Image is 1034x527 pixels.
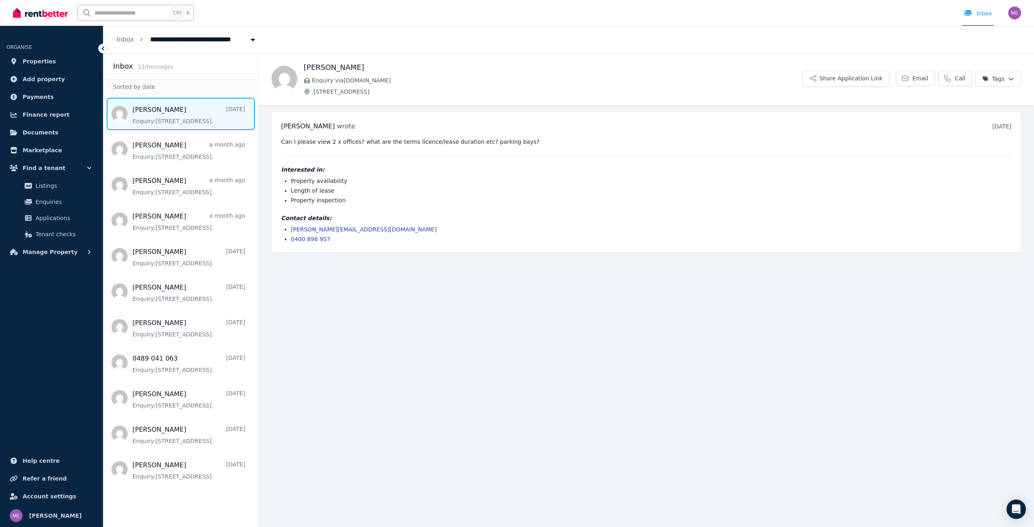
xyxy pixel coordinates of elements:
[6,160,97,176] button: Find a tenant
[23,163,65,173] span: Find a tenant
[132,212,245,232] a: [PERSON_NAME]a month agoEnquiry:[STREET_ADDRESS].
[132,105,245,125] a: [PERSON_NAME][DATE]Enquiry:[STREET_ADDRESS].
[132,141,245,161] a: [PERSON_NAME]a month agoEnquiry:[STREET_ADDRESS].
[6,124,97,141] a: Documents
[23,491,76,501] span: Account settings
[132,318,245,338] a: [PERSON_NAME][DATE]Enquiry:[STREET_ADDRESS].
[187,10,189,16] span: k
[291,196,1011,204] li: Property inspection
[896,71,935,86] a: Email
[982,75,1005,83] span: Tags
[281,138,1011,146] pre: Can I please view 2 x offices? what are the terms licence/lease duration etc? parking bays?
[802,71,889,87] button: Share Application Link
[6,107,97,123] a: Finance report
[103,94,258,489] nav: Message list
[116,36,134,43] a: Inbox
[281,214,1011,222] h4: Contact details:
[1008,6,1021,19] img: Monique Everton
[291,177,1011,185] li: Property availability
[291,236,330,242] a: 0400 898 957
[13,7,68,19] img: RentBetter
[312,76,802,84] span: Enquiry via [DOMAIN_NAME]
[6,244,97,260] button: Manage Property
[6,488,97,504] a: Account settings
[138,63,173,70] span: 11 message s
[304,62,802,73] h1: [PERSON_NAME]
[23,456,60,466] span: Help centre
[132,247,245,267] a: [PERSON_NAME][DATE]Enquiry:[STREET_ADDRESS].
[36,213,90,223] span: Applications
[912,74,928,82] span: Email
[113,61,133,72] h2: Inbox
[36,229,90,239] span: Tenant checks
[23,474,67,483] span: Refer a friend
[10,194,93,210] a: Enquiries
[6,53,97,69] a: Properties
[23,57,56,66] span: Properties
[29,511,82,521] span: [PERSON_NAME]
[10,178,93,194] a: Listings
[132,176,245,196] a: [PERSON_NAME]a month agoEnquiry:[STREET_ADDRESS].
[171,8,183,18] span: Ctrl
[103,79,258,94] div: Sorted by date
[281,122,335,130] span: [PERSON_NAME]
[23,74,65,84] span: Add property
[337,122,355,130] span: wrote
[103,26,270,53] nav: Breadcrumb
[6,453,97,469] a: Help centre
[1007,500,1026,519] div: Open Intercom Messenger
[132,283,245,303] a: [PERSON_NAME][DATE]Enquiry:[STREET_ADDRESS].
[955,74,965,82] span: Call
[291,226,437,233] a: [PERSON_NAME][EMAIL_ADDRESS][DOMAIN_NAME]
[281,166,1011,174] h4: Interested in:
[6,71,97,87] a: Add property
[964,9,992,17] div: Inbox
[6,470,97,487] a: Refer a friend
[10,226,93,242] a: Tenant checks
[6,89,97,105] a: Payments
[132,425,245,445] a: [PERSON_NAME][DATE]Enquiry:[STREET_ADDRESS].
[36,197,90,207] span: Enquiries
[313,88,802,96] span: [STREET_ADDRESS]
[6,44,32,50] span: ORGANISE
[6,142,97,158] a: Marketplace
[36,181,90,191] span: Listings
[938,71,972,86] a: Call
[975,71,1021,87] button: Tags
[132,354,245,374] a: 0489 041 063[DATE]Enquiry:[STREET_ADDRESS].
[23,145,62,155] span: Marketplace
[10,210,93,226] a: Applications
[132,460,245,481] a: [PERSON_NAME][DATE]Enquiry:[STREET_ADDRESS].
[10,509,23,522] img: Monique Everton
[132,389,245,409] a: [PERSON_NAME][DATE]Enquiry:[STREET_ADDRESS].
[291,187,1011,195] li: Length of lease
[23,92,54,102] span: Payments
[23,128,59,137] span: Documents
[23,247,78,257] span: Manage Property
[992,123,1011,130] time: [DATE]
[271,66,297,92] img: Toby Willis
[23,110,69,120] span: Finance report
